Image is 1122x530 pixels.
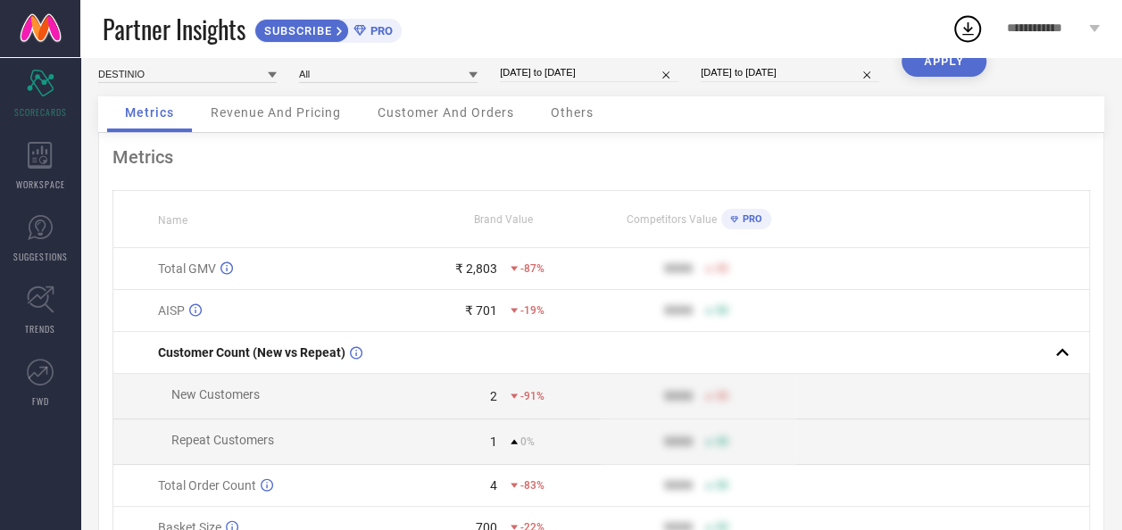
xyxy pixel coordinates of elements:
span: 50 [715,262,727,275]
div: Metrics [112,146,1090,168]
span: 0% [520,435,535,448]
div: ₹ 2,803 [455,261,497,276]
span: SUGGESTIONS [13,250,68,263]
span: Partner Insights [103,11,245,47]
div: 2 [490,389,497,403]
span: Total Order Count [158,478,256,493]
span: Competitors Value [627,213,717,226]
span: SUBSCRIBE [255,24,337,37]
span: TRENDS [25,322,55,335]
span: -83% [520,479,544,492]
div: 4 [490,478,497,493]
span: -87% [520,262,544,275]
div: Open download list [952,12,984,45]
span: WORKSPACE [16,178,65,191]
span: Customer Count (New vs Repeat) [158,345,345,360]
input: Select comparison period [701,63,879,82]
span: Revenue And Pricing [211,105,341,120]
div: 9999 [663,435,692,449]
span: Others [551,105,594,120]
span: PRO [366,24,393,37]
span: Total GMV [158,261,216,276]
a: SUBSCRIBEPRO [254,14,402,43]
span: 50 [715,435,727,448]
div: 9999 [663,478,692,493]
input: Select date range [500,63,678,82]
div: 9999 [663,303,692,318]
span: PRO [738,213,762,225]
div: 9999 [663,261,692,276]
span: -19% [520,304,544,317]
button: APPLY [902,46,986,77]
span: 50 [715,304,727,317]
div: 9999 [663,389,692,403]
span: AISP [158,303,185,318]
span: FWD [32,394,49,408]
span: -91% [520,390,544,402]
span: 50 [715,479,727,492]
span: 50 [715,390,727,402]
span: Metrics [125,105,174,120]
span: Customer And Orders [378,105,514,120]
span: Brand Value [474,213,533,226]
span: Name [158,214,187,227]
span: Repeat Customers [171,433,274,447]
div: ₹ 701 [465,303,497,318]
span: SCORECARDS [14,105,67,119]
div: 1 [490,435,497,449]
span: New Customers [171,387,260,402]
